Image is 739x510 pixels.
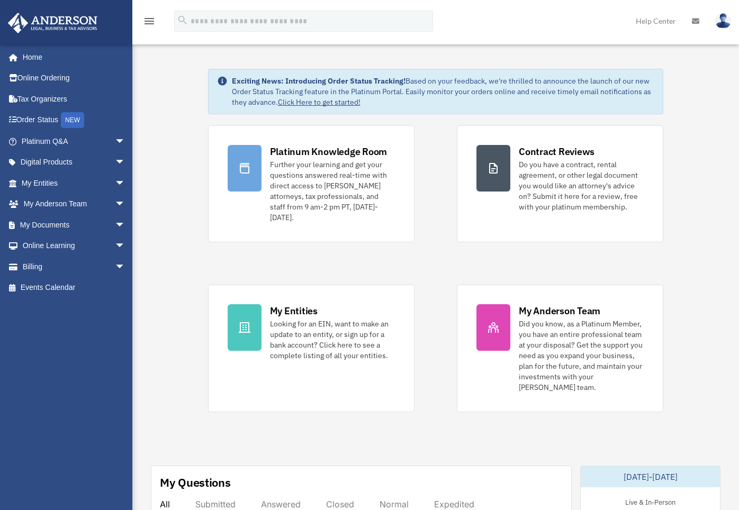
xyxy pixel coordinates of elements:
i: menu [143,15,156,28]
div: Did you know, as a Platinum Member, you have an entire professional team at your disposal? Get th... [519,318,644,393]
a: Tax Organizers [7,88,141,110]
span: arrow_drop_down [115,256,136,278]
a: menu [143,19,156,28]
a: My Documentsarrow_drop_down [7,214,141,235]
a: Events Calendar [7,277,141,298]
a: Online Ordering [7,68,141,89]
a: Home [7,47,136,68]
span: arrow_drop_down [115,131,136,152]
a: My Anderson Teamarrow_drop_down [7,194,141,215]
a: Billingarrow_drop_down [7,256,141,277]
img: User Pic [715,13,731,29]
span: arrow_drop_down [115,194,136,215]
div: All [160,499,170,509]
a: Digital Productsarrow_drop_down [7,152,141,173]
div: Contract Reviews [519,145,594,158]
div: My Entities [270,304,318,317]
div: Submitted [195,499,236,509]
div: Looking for an EIN, want to make an update to an entity, or sign up for a bank account? Click her... [270,318,395,361]
div: Based on your feedback, we're thrilled to announce the launch of our new Order Status Tracking fe... [232,76,655,107]
div: Do you have a contract, rental agreement, or other legal document you would like an attorney's ad... [519,159,644,212]
a: Platinum Q&Aarrow_drop_down [7,131,141,152]
a: Contract Reviews Do you have a contract, rental agreement, or other legal document you would like... [457,125,663,242]
i: search [177,14,188,26]
div: [DATE]-[DATE] [581,466,720,487]
span: arrow_drop_down [115,152,136,174]
div: Expedited [434,499,474,509]
div: My Anderson Team [519,304,600,317]
div: Answered [261,499,301,509]
a: My Anderson Team Did you know, as a Platinum Member, you have an entire professional team at your... [457,285,663,412]
div: Platinum Knowledge Room [270,145,387,158]
img: Anderson Advisors Platinum Portal [5,13,101,33]
a: Platinum Knowledge Room Further your learning and get your questions answered real-time with dire... [208,125,414,242]
div: Closed [326,499,354,509]
strong: Exciting News: Introducing Order Status Tracking! [232,76,405,86]
div: Live & In-Person [617,496,684,507]
div: NEW [61,112,84,128]
a: My Entitiesarrow_drop_down [7,172,141,194]
div: Normal [380,499,409,509]
a: Online Learningarrow_drop_down [7,235,141,257]
a: My Entities Looking for an EIN, want to make an update to an entity, or sign up for a bank accoun... [208,285,414,412]
a: Click Here to get started! [278,97,361,107]
div: Further your learning and get your questions answered real-time with direct access to [PERSON_NAM... [270,159,395,223]
span: arrow_drop_down [115,235,136,257]
span: arrow_drop_down [115,214,136,236]
div: My Questions [160,475,231,490]
a: Order StatusNEW [7,110,141,131]
span: arrow_drop_down [115,172,136,194]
